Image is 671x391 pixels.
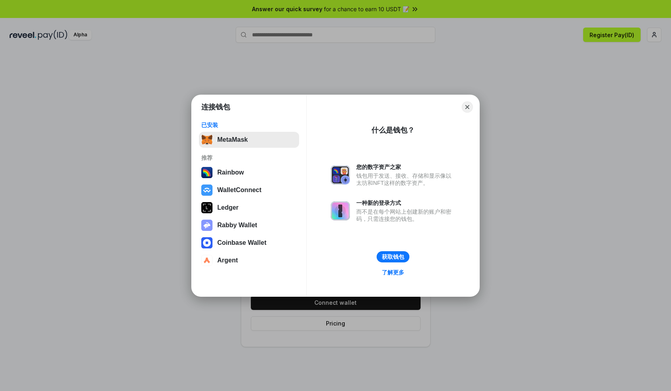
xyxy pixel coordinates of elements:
[371,125,415,135] div: 什么是钱包？
[201,167,212,178] img: svg+xml,%3Csvg%20width%3D%22120%22%20height%3D%22120%22%20viewBox%3D%220%200%20120%20120%22%20fil...
[201,220,212,231] img: svg+xml,%3Csvg%20xmlns%3D%22http%3A%2F%2Fwww.w3.org%2F2000%2Fsvg%22%20fill%3D%22none%22%20viewBox...
[201,185,212,196] img: svg+xml,%3Csvg%20width%3D%2228%22%20height%3D%2228%22%20viewBox%3D%220%200%2028%2028%22%20fill%3D...
[199,252,299,268] button: Argent
[201,102,230,112] h1: 连接钱包
[199,217,299,233] button: Rabby Wallet
[201,237,212,248] img: svg+xml,%3Csvg%20width%3D%2228%22%20height%3D%2228%22%20viewBox%3D%220%200%2028%2028%22%20fill%3D...
[201,134,212,145] img: svg+xml,%3Csvg%20fill%3D%22none%22%20height%3D%2233%22%20viewBox%3D%220%200%2035%2033%22%20width%...
[199,200,299,216] button: Ledger
[356,172,455,187] div: 钱包用于发送、接收、存储和显示像以太坊和NFT这样的数字资产。
[201,154,297,161] div: 推荐
[377,267,409,278] a: 了解更多
[356,199,455,206] div: 一种新的登录方式
[382,269,404,276] div: 了解更多
[199,235,299,251] button: Coinbase Wallet
[217,169,244,176] div: Rainbow
[382,253,404,260] div: 获取钱包
[217,204,238,211] div: Ledger
[462,101,473,113] button: Close
[356,163,455,171] div: 您的数字资产之家
[199,165,299,181] button: Rainbow
[356,208,455,222] div: 而不是在每个网站上创建新的账户和密码，只需连接您的钱包。
[331,165,350,185] img: svg+xml,%3Csvg%20xmlns%3D%22http%3A%2F%2Fwww.w3.org%2F2000%2Fsvg%22%20fill%3D%22none%22%20viewBox...
[217,136,248,143] div: MetaMask
[217,187,262,194] div: WalletConnect
[201,202,212,213] img: svg+xml,%3Csvg%20xmlns%3D%22http%3A%2F%2Fwww.w3.org%2F2000%2Fsvg%22%20width%3D%2228%22%20height%3...
[199,132,299,148] button: MetaMask
[217,239,266,246] div: Coinbase Wallet
[201,121,297,129] div: 已安装
[331,201,350,220] img: svg+xml,%3Csvg%20xmlns%3D%22http%3A%2F%2Fwww.w3.org%2F2000%2Fsvg%22%20fill%3D%22none%22%20viewBox...
[201,255,212,266] img: svg+xml,%3Csvg%20width%3D%2228%22%20height%3D%2228%22%20viewBox%3D%220%200%2028%2028%22%20fill%3D...
[217,222,257,229] div: Rabby Wallet
[199,182,299,198] button: WalletConnect
[217,257,238,264] div: Argent
[377,251,409,262] button: 获取钱包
